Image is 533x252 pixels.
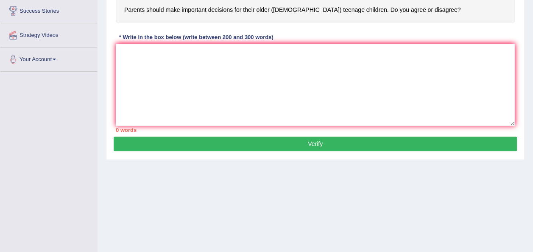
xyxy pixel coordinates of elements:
[116,33,276,41] div: * Write in the box below (write between 200 and 300 words)
[0,23,97,45] a: Strategy Videos
[114,137,517,151] button: Verify
[0,48,97,69] a: Your Account
[116,126,515,134] div: 0 words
